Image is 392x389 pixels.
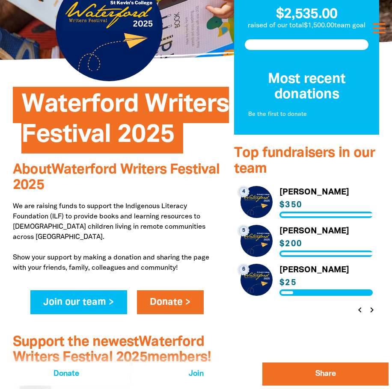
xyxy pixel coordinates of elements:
a: Donate > [137,290,204,314]
i: chevron_left [355,305,365,315]
span: About Waterford Writers Festival 2025 [13,163,220,192]
div: 6 [238,264,249,275]
i: chevron_right [367,305,377,315]
span: Support the newest Waterford Writers Festival 2025 members! [13,336,211,364]
button: Next page [365,304,377,316]
div: Paginated content [241,186,373,312]
span: Waterford Writers Festival 2025 [21,93,229,153]
button: Previous page [354,304,366,316]
span: Top fundraisers in our team [234,147,375,175]
p: We are raising funds to support the Indigenous Literacy Foundation (ILF) to provide books and lea... [13,201,221,273]
span: $2,535.00 [276,8,338,21]
div: 4 [238,186,249,197]
div: Donation stream [245,71,368,124]
p: Be the first to donate [248,110,365,119]
p: raised of our total $1,500.00 team goal [234,21,379,31]
button: Donate [3,362,130,386]
button: Share [262,362,389,386]
a: Join [133,362,259,386]
div: 5 [238,225,249,236]
div: Paginated content [245,105,368,124]
h3: Most recent donations [245,71,368,103]
a: Join our team > [30,290,128,314]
